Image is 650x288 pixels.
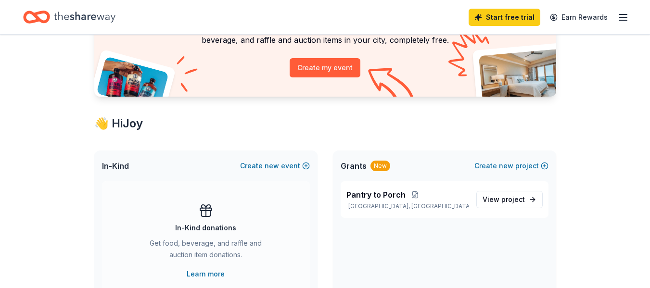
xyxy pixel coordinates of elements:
span: project [501,195,525,203]
span: Pantry to Porch [346,189,406,200]
a: Learn more [187,268,225,280]
span: In-Kind [102,160,129,172]
div: In-Kind donations [175,222,236,234]
span: new [265,160,279,172]
span: Grants [341,160,367,172]
div: Get food, beverage, and raffle and auction item donations. [140,238,271,264]
button: Createnewevent [240,160,310,172]
a: Start free trial [469,9,540,26]
img: Curvy arrow [368,68,416,104]
button: Create my event [290,58,360,77]
div: New [370,161,390,171]
div: 👋 Hi Joy [94,116,556,131]
a: View project [476,191,543,208]
span: new [499,160,513,172]
span: View [483,194,525,205]
button: Createnewproject [474,160,548,172]
a: Home [23,6,115,28]
a: Earn Rewards [544,9,613,26]
p: [GEOGRAPHIC_DATA], [GEOGRAPHIC_DATA] [346,202,469,210]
